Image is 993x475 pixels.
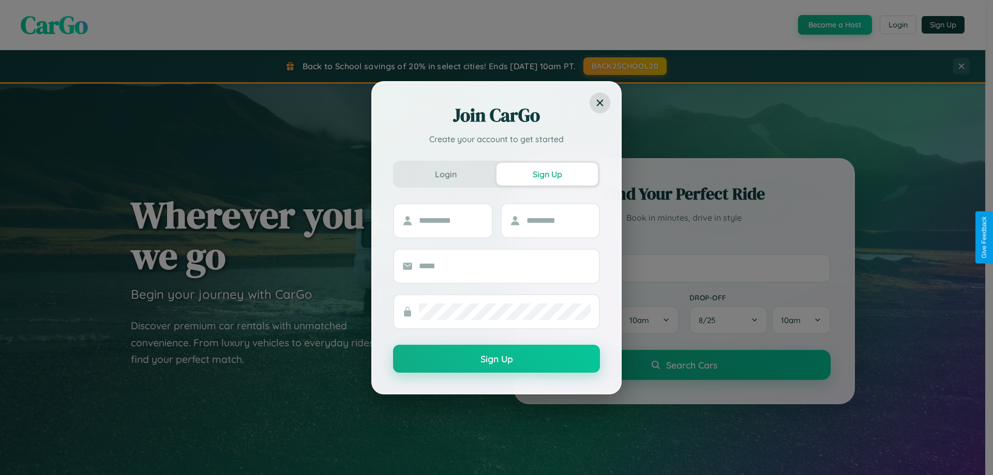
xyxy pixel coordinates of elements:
p: Create your account to get started [393,133,600,145]
button: Login [395,163,496,186]
button: Sign Up [393,345,600,373]
div: Give Feedback [981,217,988,258]
h2: Join CarGo [393,103,600,128]
button: Sign Up [496,163,598,186]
